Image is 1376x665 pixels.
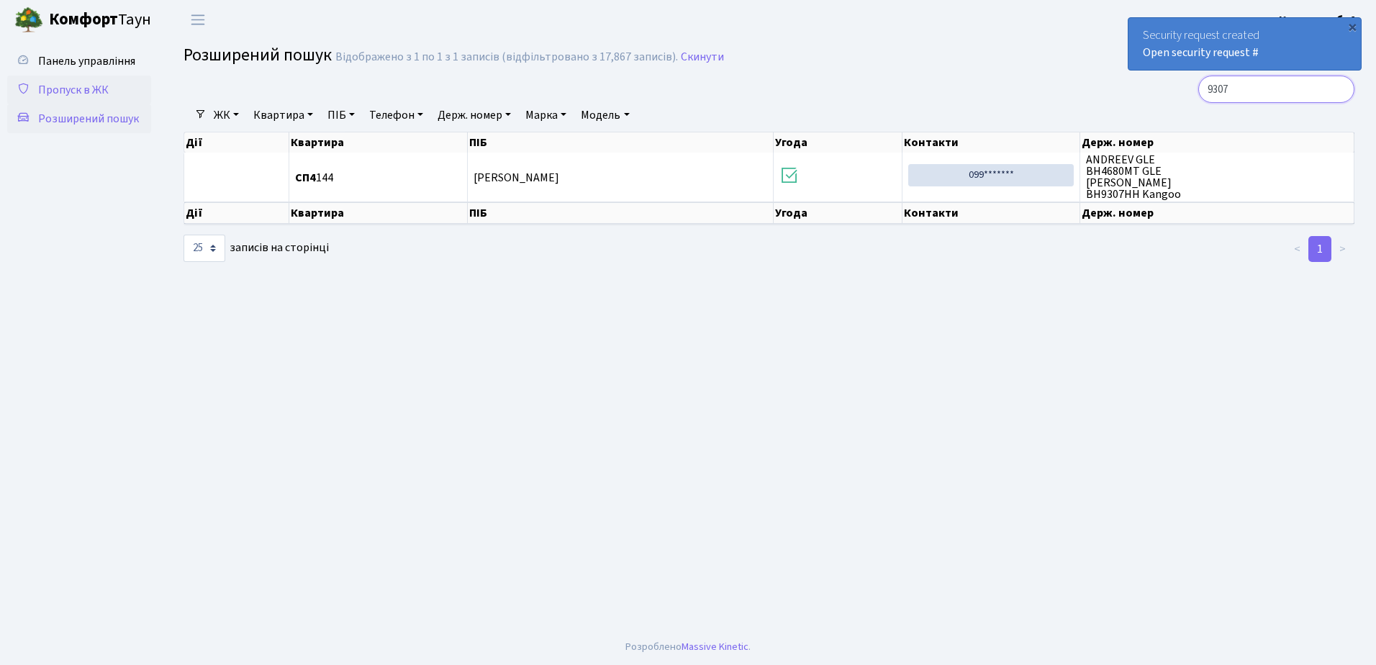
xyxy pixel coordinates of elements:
[520,103,572,127] a: Марка
[322,103,361,127] a: ПІБ
[49,8,151,32] span: Таун
[7,104,151,133] a: Розширений пошук
[289,202,468,224] th: Квартира
[432,103,517,127] a: Держ. номер
[49,8,118,31] b: Комфорт
[363,103,429,127] a: Телефон
[681,50,724,64] a: Скинути
[38,53,135,69] span: Панель управління
[289,132,468,153] th: Квартира
[184,132,289,153] th: Дії
[682,639,748,654] a: Massive Kinetic
[184,235,329,262] label: записів на сторінці
[774,202,903,224] th: Угода
[468,132,774,153] th: ПІБ
[474,170,559,186] span: [PERSON_NAME]
[1128,18,1361,70] div: Security request created
[468,202,774,224] th: ПІБ
[38,82,109,98] span: Пропуск в ЖК
[1143,45,1259,60] a: Open security request #
[248,103,319,127] a: Квартира
[1086,154,1348,200] span: ANDREEV GLE ВН4680МТ GLE [PERSON_NAME] ВН9307НН Kangoo
[295,170,316,186] b: СП4
[335,50,678,64] div: Відображено з 1 по 1 з 1 записів (відфільтровано з 17,867 записів).
[208,103,245,127] a: ЖК
[1308,236,1331,262] a: 1
[1345,19,1359,34] div: ×
[1080,132,1354,153] th: Держ. номер
[774,132,903,153] th: Угода
[902,132,1079,153] th: Контакти
[14,6,43,35] img: logo.png
[7,76,151,104] a: Пропуск в ЖК
[902,202,1079,224] th: Контакти
[1279,12,1359,28] b: Консьєрж б. 4.
[575,103,635,127] a: Модель
[7,47,151,76] a: Панель управління
[1198,76,1354,103] input: Пошук...
[184,235,225,262] select: записів на сторінці
[184,202,289,224] th: Дії
[180,8,216,32] button: Переключити навігацію
[1279,12,1359,29] a: Консьєрж б. 4.
[625,639,751,655] div: Розроблено .
[38,111,139,127] span: Розширений пошук
[295,172,461,184] span: 144
[1080,202,1354,224] th: Держ. номер
[184,42,332,68] span: Розширений пошук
